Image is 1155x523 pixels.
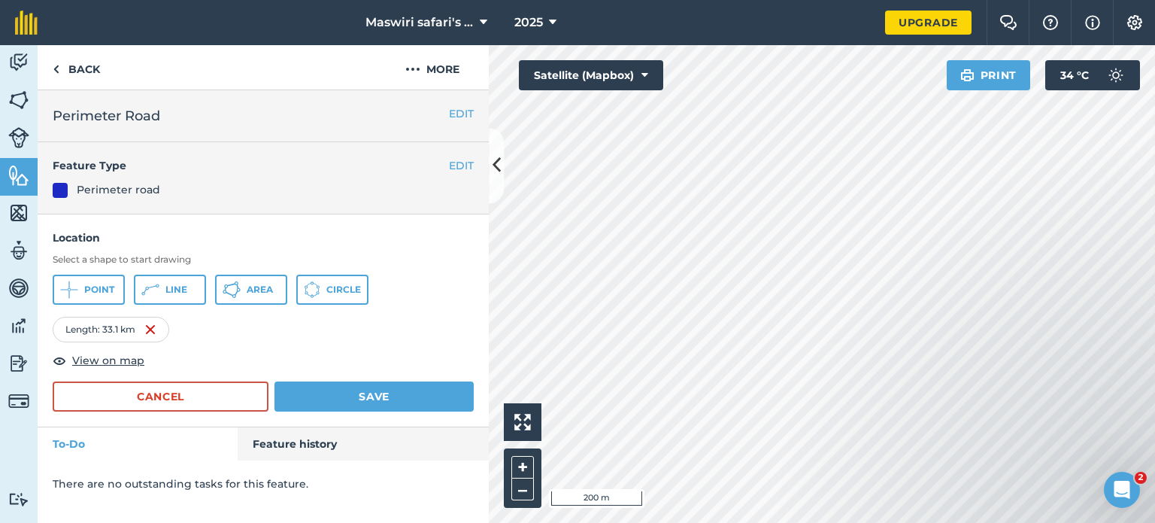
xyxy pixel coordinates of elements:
h3: Select a shape to start drawing [53,254,474,266]
img: svg+xml;base64,PD94bWwgdmVyc2lvbj0iMS4wIiBlbmNvZGluZz0idXRmLTgiPz4KPCEtLSBHZW5lcmF0b3I6IEFkb2JlIE... [8,51,29,74]
img: svg+xml;base64,PD94bWwgdmVyc2lvbj0iMS4wIiBlbmNvZGluZz0idXRmLTgiPz4KPCEtLSBHZW5lcmF0b3I6IEFkb2JlIE... [8,352,29,375]
button: More [376,45,489,90]
button: Satellite (Mapbox) [519,60,663,90]
a: To-Do [38,427,238,461]
img: svg+xml;base64,PD94bWwgdmVyc2lvbj0iMS4wIiBlbmNvZGluZz0idXRmLTgiPz4KPCEtLSBHZW5lcmF0b3I6IEFkb2JlIE... [8,277,29,300]
div: Perimeter road [77,181,160,198]
img: svg+xml;base64,PD94bWwgdmVyc2lvbj0iMS4wIiBlbmNvZGluZz0idXRmLTgiPz4KPCEtLSBHZW5lcmF0b3I6IEFkb2JlIE... [8,239,29,262]
h4: Location [53,230,474,246]
span: Area [247,284,273,296]
a: Back [38,45,115,90]
button: Circle [296,275,368,305]
button: 34 °C [1045,60,1140,90]
iframe: Intercom live chat [1104,472,1140,508]
button: EDIT [449,105,474,122]
span: Circle [326,284,361,296]
img: svg+xml;base64,PHN2ZyB4bWxucz0iaHR0cDovL3d3dy53My5vcmcvMjAwMC9zdmciIHdpZHRoPSI1NiIgaGVpZ2h0PSI2MC... [8,202,29,224]
h4: Feature Type [53,157,449,174]
span: 2025 [514,14,543,32]
img: svg+xml;base64,PD94bWwgdmVyc2lvbj0iMS4wIiBlbmNvZGluZz0idXRmLTgiPz4KPCEtLSBHZW5lcmF0b3I6IEFkb2JlIE... [8,127,29,148]
span: Maswiri safari's Islet [365,14,474,32]
img: svg+xml;base64,PHN2ZyB4bWxucz0iaHR0cDovL3d3dy53My5vcmcvMjAwMC9zdmciIHdpZHRoPSIxOSIgaGVpZ2h0PSIyNC... [960,66,975,84]
img: svg+xml;base64,PD94bWwgdmVyc2lvbj0iMS4wIiBlbmNvZGluZz0idXRmLTgiPz4KPCEtLSBHZW5lcmF0b3I6IEFkb2JlIE... [1101,60,1131,90]
img: svg+xml;base64,PD94bWwgdmVyc2lvbj0iMS4wIiBlbmNvZGluZz0idXRmLTgiPz4KPCEtLSBHZW5lcmF0b3I6IEFkb2JlIE... [8,315,29,337]
button: Area [215,275,287,305]
span: View on map [72,352,144,369]
img: Two speech bubbles overlapping with the left bubble in the forefront [999,15,1017,30]
img: svg+xml;base64,PD94bWwgdmVyc2lvbj0iMS4wIiBlbmNvZGluZz0idXRmLTgiPz4KPCEtLSBHZW5lcmF0b3I6IEFkb2JlIE... [8,391,29,412]
button: + [511,456,534,479]
img: fieldmargin Logo [15,11,38,35]
span: Line [165,284,187,296]
button: Point [53,275,125,305]
span: 2 [1135,472,1147,484]
img: svg+xml;base64,PHN2ZyB4bWxucz0iaHR0cDovL3d3dy53My5vcmcvMjAwMC9zdmciIHdpZHRoPSIyMCIgaGVpZ2h0PSIyNC... [405,60,420,78]
span: Point [84,284,114,296]
button: EDIT [449,157,474,174]
button: Line [134,275,206,305]
img: svg+xml;base64,PHN2ZyB4bWxucz0iaHR0cDovL3d3dy53My5vcmcvMjAwMC9zdmciIHdpZHRoPSI1NiIgaGVpZ2h0PSI2MC... [8,89,29,111]
button: Save [274,382,474,412]
button: Cancel [53,382,268,412]
img: svg+xml;base64,PHN2ZyB4bWxucz0iaHR0cDovL3d3dy53My5vcmcvMjAwMC9zdmciIHdpZHRoPSI1NiIgaGVpZ2h0PSI2MC... [8,164,29,187]
img: Four arrows, one pointing top left, one top right, one bottom right and the last bottom left [514,414,531,430]
h2: Perimeter Road [53,105,474,126]
button: Print [947,60,1031,90]
img: svg+xml;base64,PHN2ZyB4bWxucz0iaHR0cDovL3d3dy53My5vcmcvMjAwMC9zdmciIHdpZHRoPSIxNiIgaGVpZ2h0PSIyNC... [144,321,156,339]
button: – [511,479,534,500]
span: 34 ° C [1060,60,1089,90]
img: svg+xml;base64,PHN2ZyB4bWxucz0iaHR0cDovL3d3dy53My5vcmcvMjAwMC9zdmciIHdpZHRoPSI5IiBoZWlnaHQ9IjI0Ii... [53,60,59,78]
a: Upgrade [885,11,972,35]
img: svg+xml;base64,PHN2ZyB4bWxucz0iaHR0cDovL3d3dy53My5vcmcvMjAwMC9zdmciIHdpZHRoPSIxNyIgaGVpZ2h0PSIxNy... [1085,14,1100,32]
img: svg+xml;base64,PHN2ZyB4bWxucz0iaHR0cDovL3d3dy53My5vcmcvMjAwMC9zdmciIHdpZHRoPSIxOCIgaGVpZ2h0PSIyNC... [53,351,66,369]
img: svg+xml;base64,PD94bWwgdmVyc2lvbj0iMS4wIiBlbmNvZGluZz0idXRmLTgiPz4KPCEtLSBHZW5lcmF0b3I6IEFkb2JlIE... [8,492,29,506]
img: A question mark icon [1041,15,1060,30]
a: Feature history [238,427,490,461]
p: There are no outstanding tasks for this feature. [53,476,474,492]
button: View on map [53,351,144,369]
img: A cog icon [1126,15,1144,30]
div: Length : 33.1 km [53,317,169,342]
